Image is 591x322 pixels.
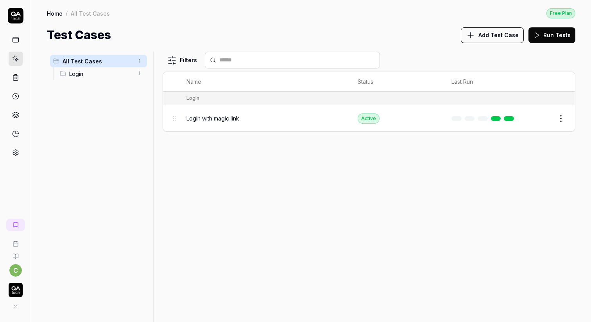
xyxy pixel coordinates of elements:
[9,283,23,297] img: QA Tech Logo
[179,72,350,92] th: Name
[69,70,133,78] span: Login
[134,56,144,66] span: 1
[6,219,25,231] a: New conversation
[444,72,525,92] th: Last Run
[3,234,28,247] a: Book a call with us
[478,31,519,39] span: Add Test Case
[71,9,110,17] div: All Test Cases
[66,9,68,17] div: /
[546,8,575,18] button: Free Plan
[47,26,111,44] h1: Test Cases
[461,27,524,43] button: Add Test Case
[134,69,144,78] span: 1
[47,9,63,17] a: Home
[3,277,28,299] button: QA Tech Logo
[57,67,147,80] div: Drag to reorderLogin1
[358,113,380,124] div: Active
[9,264,22,277] button: c
[163,52,202,68] button: Filters
[3,247,28,259] a: Documentation
[186,95,199,102] div: Login
[63,57,133,65] span: All Test Cases
[528,27,575,43] button: Run Tests
[163,105,575,131] tr: Login with magic linkActive
[186,114,239,122] span: Login with magic link
[350,72,444,92] th: Status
